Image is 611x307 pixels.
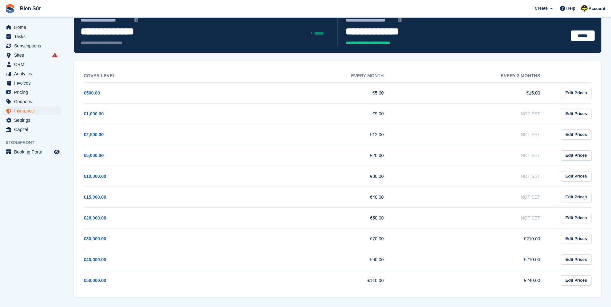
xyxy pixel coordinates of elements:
[561,275,591,286] a: Edit Prices
[589,5,605,12] span: Account
[14,106,53,115] span: Insurance
[5,106,105,164] div: Hi [PERSON_NAME],I can't recommend any as i've not had to use them, but I do know a few of our cu...
[84,257,106,262] a: €40,000.00
[240,249,397,270] td: €90.00
[396,270,553,291] td: €240.00
[10,148,100,160] div: Once you have the code, just send it over and I can get it added for you
[134,18,138,22] img: icon-info-grey-7440780725fd019a000dd9b08b2336e03edf1995a4989e88bcd33f0948082b44.svg
[396,124,553,145] td: Not Set
[5,37,105,57] div: No worries! We'll investigate this and get back to you as soon as possible.
[110,207,120,218] button: Send a message…
[5,58,123,83] div: Fin says…
[10,210,15,215] button: Emoji picker
[561,213,591,223] a: Edit Prices
[561,109,591,119] a: Edit Prices
[240,207,397,228] td: €50.00
[561,192,591,203] a: Edit Prices
[5,11,123,37] div: Marie says…
[561,234,591,244] a: Edit Prices
[6,139,64,146] span: Storefront
[14,60,53,69] span: CRM
[396,166,553,187] td: Not Set
[240,82,397,103] td: €5.00
[23,11,123,31] div: No rush – I just need some help when you have a moment.
[19,93,26,99] img: Profile image for Bradley
[561,129,591,140] a: Edit Prices
[5,196,123,207] textarea: Message…
[581,5,588,12] img: Marie Tran
[3,147,61,156] a: menu
[28,94,64,98] b: [PERSON_NAME]
[5,176,123,210] div: Marie says…
[396,207,553,228] td: Not Set
[84,174,106,179] a: €10,000.00
[3,41,61,50] a: menu
[10,120,100,138] div: I can't recommend any as i've not had to use them, but I do know a few of our customers use the f...
[3,88,61,97] a: menu
[14,51,53,60] span: Sites
[3,79,61,87] a: menu
[14,23,53,32] span: Home
[3,97,61,106] a: menu
[84,153,104,158] a: €5,000.00
[84,90,100,95] a: €500.00
[3,60,61,69] a: menu
[561,150,591,161] a: Edit Prices
[396,103,553,124] td: Not Set
[240,187,397,207] td: €40.00
[14,116,53,125] span: Settings
[3,106,61,115] a: menu
[10,110,100,117] div: Hi [PERSON_NAME],
[5,92,123,106] div: Bradley says…
[20,210,25,215] button: Gif picker
[5,58,105,78] div: Got any more questions? Just add them here, and our team will take a look! 😊
[10,40,100,53] div: No worries! We'll investigate this and get back to you as soon as possible.
[10,165,61,169] div: [PERSON_NAME] • [DATE]
[396,249,553,270] td: €210.00
[240,69,397,83] th: Every month
[23,176,123,202] div: Hi [PERSON_NAME] ! Thank you so much, I'll check that this morning and will come back to you 🙏
[84,236,106,241] a: €30,000.00
[561,254,591,265] a: Edit Prices
[396,145,553,166] td: Not Set
[10,62,100,74] div: Got any more questions? Just add them here, and our team will take a look! 😊
[240,124,397,145] td: €12.00
[240,166,397,187] td: €30.00
[5,83,123,92] div: [DATE]
[561,171,591,182] a: Edit Prices
[28,93,109,99] div: joined the conversation
[14,79,53,87] span: Invoices
[14,88,53,97] span: Pricing
[3,51,61,60] a: menu
[240,228,397,249] td: €70.00
[5,37,123,57] div: Fin says…
[561,88,591,98] a: Edit Prices
[28,15,118,28] div: No rush – I just need some help when you have a moment.
[14,147,53,156] span: Booking Portal
[240,145,397,166] td: €20.00
[3,69,61,78] a: menu
[535,5,547,12] span: Create
[396,82,553,103] td: €15.00
[3,32,61,41] a: menu
[31,8,44,14] p: Active
[84,195,106,200] a: €15,000.00
[53,148,61,156] a: Preview store
[84,69,240,83] th: Cover Level
[240,103,397,124] td: €9.00
[84,111,104,116] a: €1,000.00
[14,32,53,41] span: Tasks
[3,116,61,125] a: menu
[84,215,106,220] a: €20,000.00
[5,106,123,176] div: Bradley says…
[17,3,44,14] a: Bien Sûr
[240,270,397,291] td: €110.00
[15,139,65,144] a: [URL][DOMAIN_NAME]
[396,69,553,83] th: Every 3 months
[84,278,106,283] a: €50,000.00
[3,125,61,134] a: menu
[396,187,553,207] td: Not Set
[14,97,53,106] span: Coupons
[31,3,73,8] h1: [PERSON_NAME]
[3,23,61,32] a: menu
